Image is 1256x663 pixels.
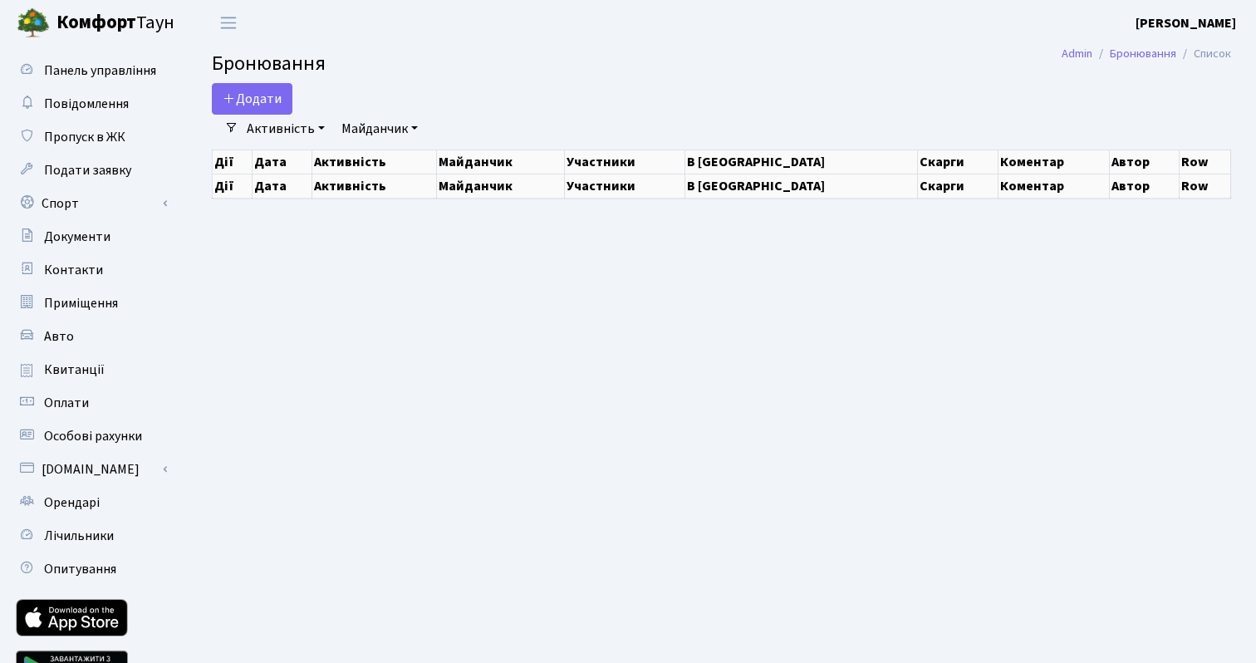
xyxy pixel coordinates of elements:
[1136,13,1236,33] a: [PERSON_NAME]
[44,161,131,179] span: Подати заявку
[8,386,174,420] a: Оплати
[8,552,174,586] a: Опитування
[8,287,174,320] a: Приміщення
[565,174,684,198] th: Участники
[312,150,437,174] th: Активність
[240,115,331,143] a: Активність
[8,320,174,353] a: Авто
[212,49,326,78] span: Бронювання
[44,327,74,346] span: Авто
[8,486,174,519] a: Орендарі
[212,83,292,115] button: Додати
[56,9,136,36] b: Комфорт
[17,7,50,40] img: logo.png
[44,128,125,146] span: Пропуск в ЖК
[437,150,565,174] th: Майданчик
[998,174,1109,198] th: Коментар
[565,150,684,174] th: Участники
[684,150,917,174] th: В [GEOGRAPHIC_DATA]
[252,150,312,174] th: Дата
[8,453,174,486] a: [DOMAIN_NAME]
[44,95,129,113] span: Повідомлення
[1136,14,1236,32] b: [PERSON_NAME]
[44,527,114,545] span: Лічильники
[213,174,253,198] th: Дії
[1110,150,1180,174] th: Автор
[684,174,917,198] th: В [GEOGRAPHIC_DATA]
[44,494,100,512] span: Орендарі
[8,353,174,386] a: Квитанції
[1176,45,1231,63] li: Список
[56,9,174,37] span: Таун
[917,174,998,198] th: Скарги
[8,54,174,87] a: Панель управління
[8,87,174,120] a: Повідомлення
[917,150,998,174] th: Скарги
[437,174,565,198] th: Майданчик
[44,427,142,445] span: Особові рахунки
[44,61,156,80] span: Панель управління
[44,394,89,412] span: Оплати
[1110,174,1180,198] th: Автор
[213,150,253,174] th: Дії
[1110,45,1176,62] a: Бронювання
[8,220,174,253] a: Документи
[335,115,424,143] a: Майданчик
[1179,150,1230,174] th: Row
[8,154,174,187] a: Подати заявку
[8,187,174,220] a: Спорт
[998,150,1109,174] th: Коментар
[44,261,103,279] span: Контакти
[8,519,174,552] a: Лічильники
[1037,37,1256,71] nav: breadcrumb
[208,9,249,37] button: Переключити навігацію
[44,228,110,246] span: Документи
[8,120,174,154] a: Пропуск в ЖК
[44,294,118,312] span: Приміщення
[1179,174,1230,198] th: Row
[252,174,312,198] th: Дата
[8,420,174,453] a: Особові рахунки
[312,174,437,198] th: Активність
[8,253,174,287] a: Контакти
[44,560,116,578] span: Опитування
[44,361,105,379] span: Квитанції
[1062,45,1092,62] a: Admin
